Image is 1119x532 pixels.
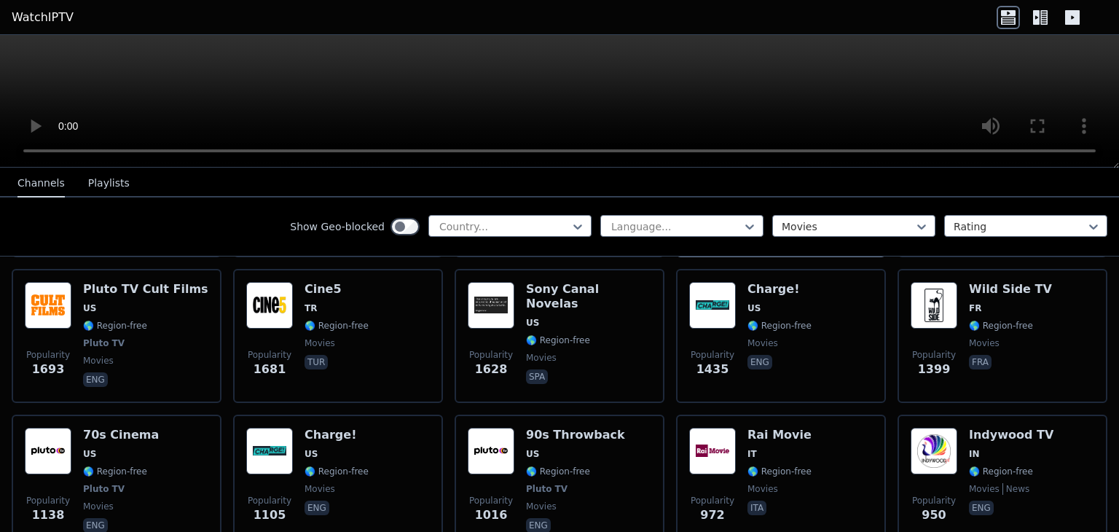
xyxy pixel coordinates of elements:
[691,349,734,361] span: Popularity
[526,428,625,442] h6: 90s Throwback
[83,302,96,314] span: US
[911,282,957,329] img: Wild Side TV
[700,506,724,524] span: 972
[969,448,980,460] span: IN
[305,466,369,477] span: 🌎 Region-free
[969,355,992,369] p: fra
[969,501,994,515] p: eng
[747,282,812,297] h6: Charge!
[26,349,70,361] span: Popularity
[689,428,736,474] img: Rai Movie
[526,483,568,495] span: Pluto TV
[248,495,291,506] span: Popularity
[969,483,1000,495] span: movies
[469,349,513,361] span: Popularity
[25,282,71,329] img: Pluto TV Cult Films
[83,448,96,460] span: US
[83,372,108,387] p: eng
[12,9,74,26] a: WatchIPTV
[969,320,1033,332] span: 🌎 Region-free
[747,448,757,460] span: IT
[254,506,286,524] span: 1105
[969,428,1053,442] h6: Indywood TV
[83,483,125,495] span: Pluto TV
[696,361,729,378] span: 1435
[32,361,65,378] span: 1693
[246,428,293,474] img: Charge!
[305,448,318,460] span: US
[305,501,329,515] p: eng
[747,483,778,495] span: movies
[305,483,335,495] span: movies
[691,495,734,506] span: Popularity
[969,302,981,314] span: FR
[747,466,812,477] span: 🌎 Region-free
[526,282,651,311] h6: Sony Canal Novelas
[83,355,114,367] span: movies
[83,501,114,512] span: movies
[747,302,761,314] span: US
[747,501,766,515] p: ita
[83,282,208,297] h6: Pluto TV Cult Films
[922,506,946,524] span: 950
[526,317,539,329] span: US
[290,219,385,234] label: Show Geo-blocked
[526,335,590,346] span: 🌎 Region-free
[747,320,812,332] span: 🌎 Region-free
[468,428,514,474] img: 90s Throwback
[83,320,147,332] span: 🌎 Region-free
[32,506,65,524] span: 1138
[248,349,291,361] span: Popularity
[475,506,508,524] span: 1016
[526,466,590,477] span: 🌎 Region-free
[747,355,772,369] p: eng
[911,428,957,474] img: Indywood TV
[25,428,71,474] img: 70s Cinema
[83,466,147,477] span: 🌎 Region-free
[689,282,736,329] img: Charge!
[475,361,508,378] span: 1628
[305,320,369,332] span: 🌎 Region-free
[88,170,130,197] button: Playlists
[969,466,1033,477] span: 🌎 Region-free
[526,352,557,364] span: movies
[26,495,70,506] span: Popularity
[83,337,125,349] span: Pluto TV
[912,495,956,506] span: Popularity
[305,302,317,314] span: TR
[305,428,369,442] h6: Charge!
[305,337,335,349] span: movies
[969,337,1000,349] span: movies
[469,495,513,506] span: Popularity
[246,282,293,329] img: Cine5
[526,501,557,512] span: movies
[83,428,159,442] h6: 70s Cinema
[468,282,514,329] img: Sony Canal Novelas
[305,355,328,369] p: tur
[305,282,369,297] h6: Cine5
[254,361,286,378] span: 1681
[526,448,539,460] span: US
[17,170,65,197] button: Channels
[1002,483,1029,495] span: news
[969,282,1052,297] h6: Wild Side TV
[918,361,951,378] span: 1399
[912,349,956,361] span: Popularity
[747,428,812,442] h6: Rai Movie
[526,369,548,384] p: spa
[747,337,778,349] span: movies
